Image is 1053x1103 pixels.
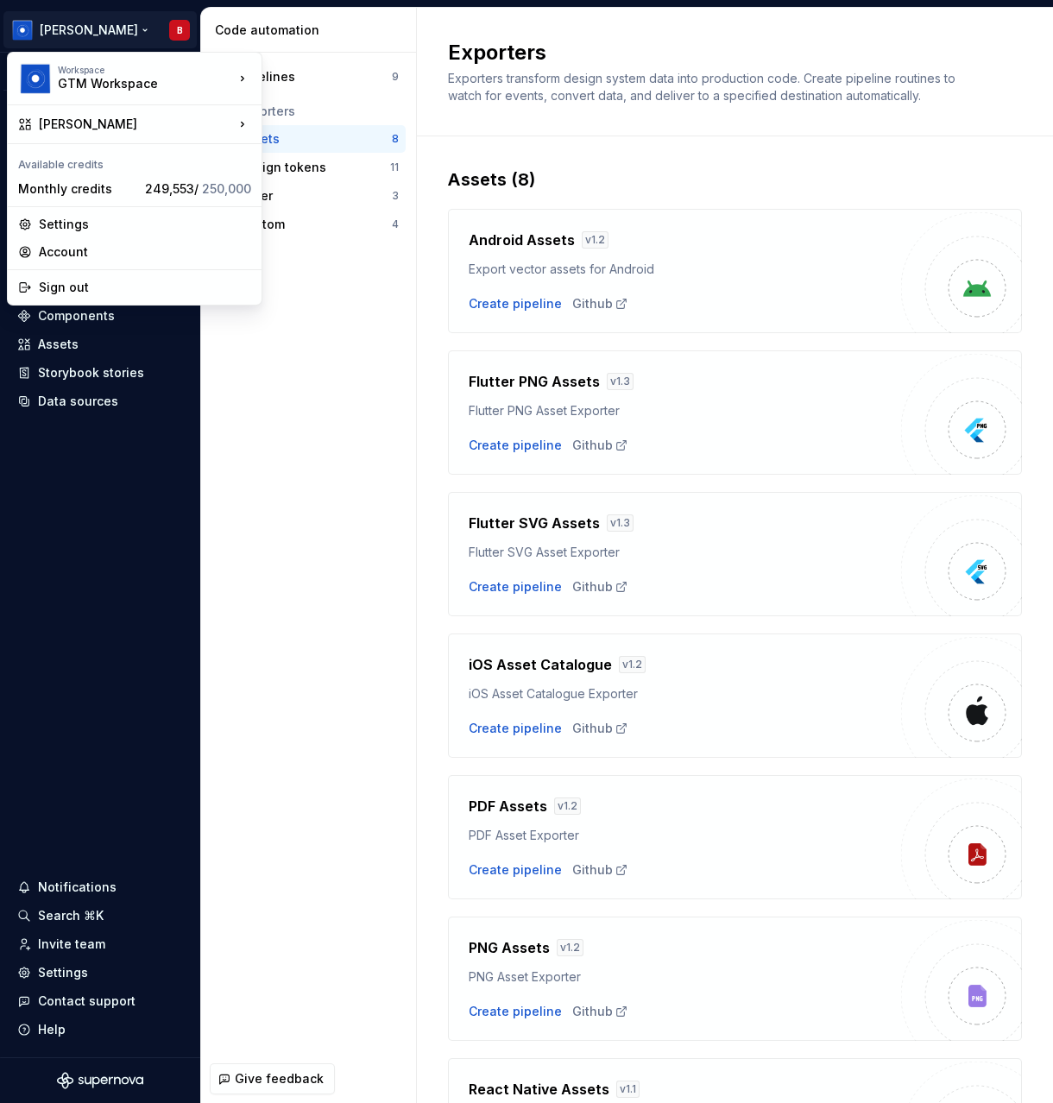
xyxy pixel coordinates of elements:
div: Workspace [58,65,234,75]
div: [PERSON_NAME] [39,116,234,133]
span: 249,553 / [145,181,251,196]
span: 250,000 [202,181,251,196]
div: Monthly credits [18,180,138,198]
div: Sign out [39,279,251,296]
div: GTM Workspace [58,75,205,92]
div: Settings [39,216,251,233]
div: Account [39,243,251,261]
img: 049812b6-2877-400d-9dc9-987621144c16.png [20,63,51,94]
div: Available credits [11,148,258,175]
